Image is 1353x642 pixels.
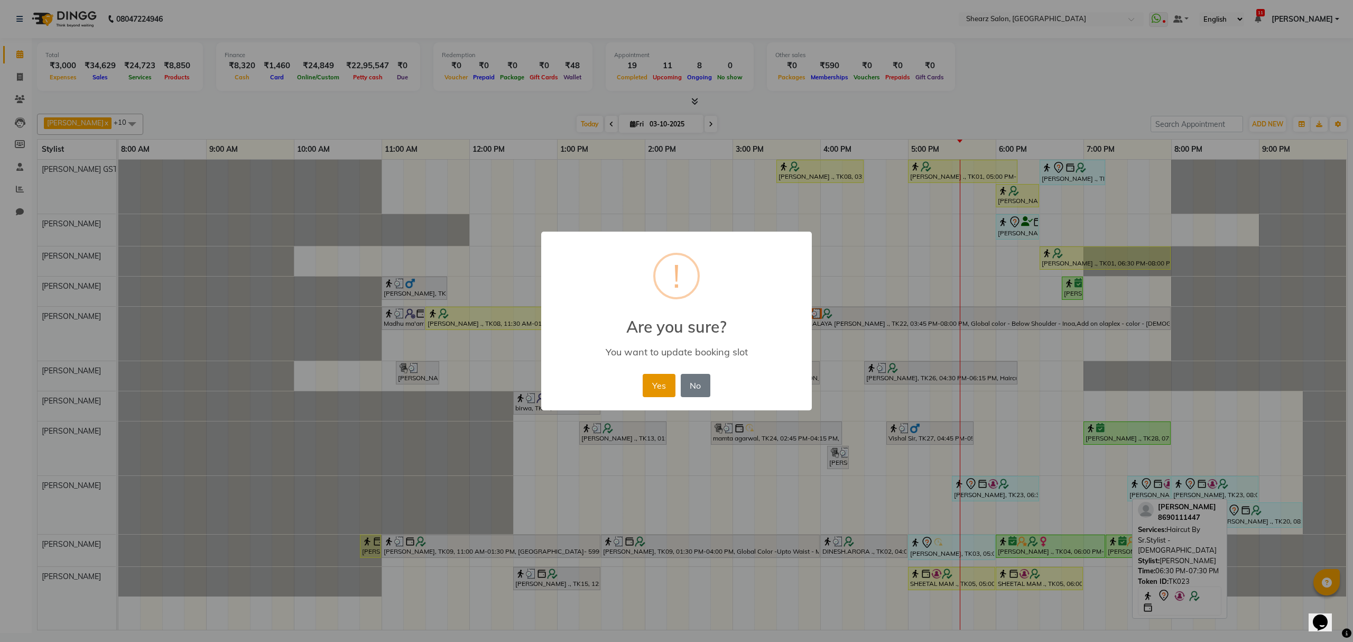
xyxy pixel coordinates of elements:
[681,374,710,397] button: No
[673,255,680,297] div: !
[541,305,812,336] h2: Are you sure?
[1309,600,1342,631] iframe: chat widget
[643,374,675,397] button: Yes
[557,346,796,358] div: You want to update booking slot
